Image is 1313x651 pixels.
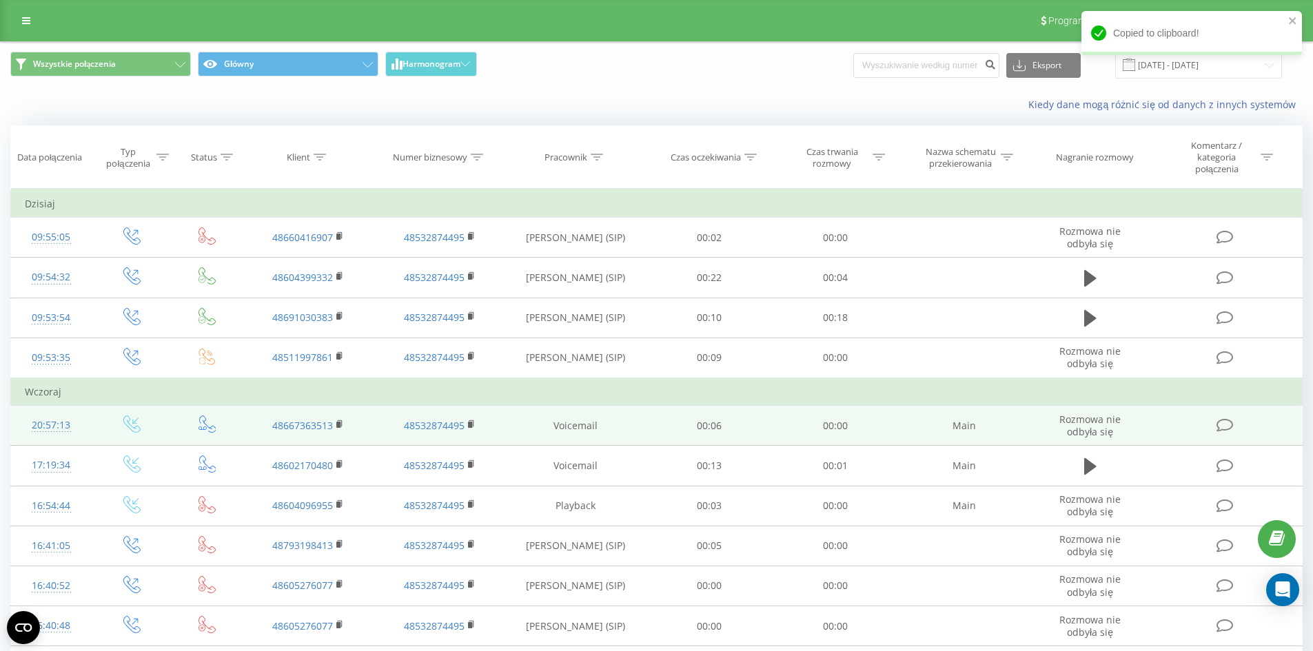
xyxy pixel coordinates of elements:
[404,419,465,432] a: 48532874495
[1056,152,1134,163] div: Nagranie rozmowy
[671,152,741,163] div: Czas oczekiwania
[25,224,78,251] div: 09:55:05
[1059,493,1121,518] span: Rozmowa nie odbyła się
[1028,98,1303,111] a: Kiedy dane mogą różnić się od danych z innych systemów
[393,152,467,163] div: Numer biznesowy
[404,459,465,472] a: 48532874495
[1059,413,1121,438] span: Rozmowa nie odbyła się
[647,298,773,338] td: 00:10
[404,579,465,592] a: 48532874495
[647,566,773,606] td: 00:00
[287,152,310,163] div: Klient
[272,271,333,284] a: 48604399332
[1081,11,1302,55] div: Copied to clipboard!
[25,344,78,371] div: 09:53:35
[25,533,78,559] div: 16:41:05
[25,452,78,479] div: 17:19:34
[272,539,333,552] a: 48793198413
[198,52,378,76] button: Główny
[272,459,333,472] a: 48602170480
[272,619,333,632] a: 48605276077
[773,338,899,378] td: 00:00
[25,264,78,291] div: 09:54:32
[647,338,773,378] td: 00:09
[404,231,465,244] a: 48532874495
[647,218,773,258] td: 00:02
[25,572,78,599] div: 16:40:52
[773,258,899,298] td: 00:04
[647,446,773,486] td: 00:13
[773,486,899,526] td: 00:00
[505,446,647,486] td: Voicemail
[505,566,647,606] td: [PERSON_NAME] (SIP)
[898,486,1029,526] td: Main
[1048,15,1121,26] span: Program poleceń
[773,218,899,258] td: 00:00
[773,526,899,566] td: 00:00
[25,304,78,331] div: 09:53:54
[1059,572,1121,598] span: Rozmowa nie odbyła się
[773,606,899,646] td: 00:00
[272,419,333,432] a: 48667363513
[647,486,773,526] td: 00:03
[505,526,647,566] td: [PERSON_NAME] (SIP)
[1006,53,1081,78] button: Eksport
[773,406,899,446] td: 00:00
[647,258,773,298] td: 00:22
[25,412,78,439] div: 20:57:13
[404,539,465,552] a: 48532874495
[505,406,647,446] td: Voicemail
[773,446,899,486] td: 00:01
[11,378,1303,406] td: Wczoraj
[404,311,465,324] a: 48532874495
[647,526,773,566] td: 00:05
[544,152,587,163] div: Pracownik
[1288,15,1298,28] button: close
[505,338,647,378] td: [PERSON_NAME] (SIP)
[25,493,78,519] div: 16:54:44
[11,190,1303,218] td: Dzisiaj
[647,406,773,446] td: 00:06
[403,59,460,69] span: Harmonogram
[404,351,465,364] a: 48532874495
[505,258,647,298] td: [PERSON_NAME] (SIP)
[103,146,152,169] div: Typ połączenia
[505,606,647,646] td: [PERSON_NAME] (SIP)
[404,271,465,284] a: 48532874495
[33,59,116,70] span: Wszystkie połączenia
[272,311,333,324] a: 48691030383
[385,52,477,76] button: Harmonogram
[17,152,82,163] div: Data połączenia
[505,218,647,258] td: [PERSON_NAME] (SIP)
[647,606,773,646] td: 00:00
[924,146,997,169] div: Nazwa schematu przekierowania
[404,499,465,512] a: 48532874495
[404,619,465,632] a: 48532874495
[7,611,40,644] button: Open CMP widget
[272,231,333,244] a: 48660416907
[795,146,869,169] div: Czas trwania rozmowy
[25,612,78,639] div: 16:40:48
[1059,344,1121,370] span: Rozmowa nie odbyła się
[10,52,191,76] button: Wszystkie połączenia
[272,579,333,592] a: 48605276077
[773,298,899,338] td: 00:18
[773,566,899,606] td: 00:00
[272,351,333,364] a: 48511997861
[898,446,1029,486] td: Main
[898,406,1029,446] td: Main
[1177,140,1257,175] div: Komentarz / kategoria połączenia
[1059,613,1121,639] span: Rozmowa nie odbyła się
[853,53,999,78] input: Wyszukiwanie według numeru
[191,152,217,163] div: Status
[505,486,647,526] td: Playback
[272,499,333,512] a: 48604096955
[1059,533,1121,558] span: Rozmowa nie odbyła się
[505,298,647,338] td: [PERSON_NAME] (SIP)
[1059,225,1121,250] span: Rozmowa nie odbyła się
[1266,573,1299,606] div: Open Intercom Messenger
